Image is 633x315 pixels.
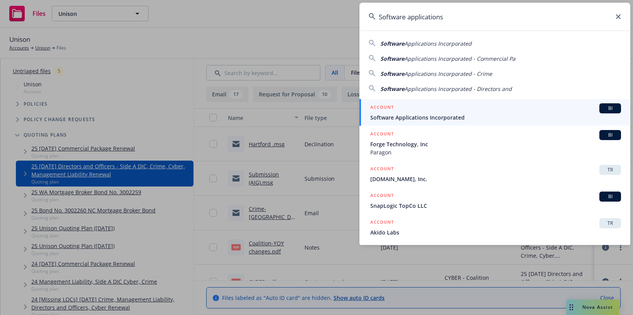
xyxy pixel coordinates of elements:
a: ACCOUNTBISoftware Applications Incorporated [359,99,630,126]
span: SnapLogic TopCo LLC [370,202,621,210]
h5: ACCOUNT [370,192,394,201]
span: Software [380,40,404,47]
span: BI [602,132,618,139]
span: Software [380,70,404,77]
span: Software [380,85,404,92]
a: ACCOUNTBIForge Technology, IncParagon [359,126,630,161]
h5: ACCOUNT [370,130,394,139]
span: [DOMAIN_NAME], Inc. [370,175,621,183]
a: ACCOUNTTR[DOMAIN_NAME], Inc. [359,161,630,187]
span: Applications Incorporated - Directors and [404,85,512,92]
a: ACCOUNTBISnapLogic TopCo LLC [359,187,630,214]
span: TR [602,166,618,173]
span: Akido Labs [370,228,621,236]
span: TR [602,220,618,227]
input: Search... [359,3,630,31]
span: Software [380,55,404,62]
span: BI [602,105,618,112]
span: Forge Technology, Inc [370,140,621,148]
h5: ACCOUNT [370,218,394,228]
span: Software Applications Incorporated [370,113,621,122]
span: BI [602,193,618,200]
span: Applications Incorporated - Commercial Pa [404,55,515,62]
a: ACCOUNTTRAkido Labs [359,214,630,241]
span: Applications Incorporated - Crime [404,70,492,77]
span: Applications Incorporated [404,40,472,47]
h5: ACCOUNT [370,165,394,174]
span: Paragon [370,148,621,156]
h5: ACCOUNT [370,103,394,113]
